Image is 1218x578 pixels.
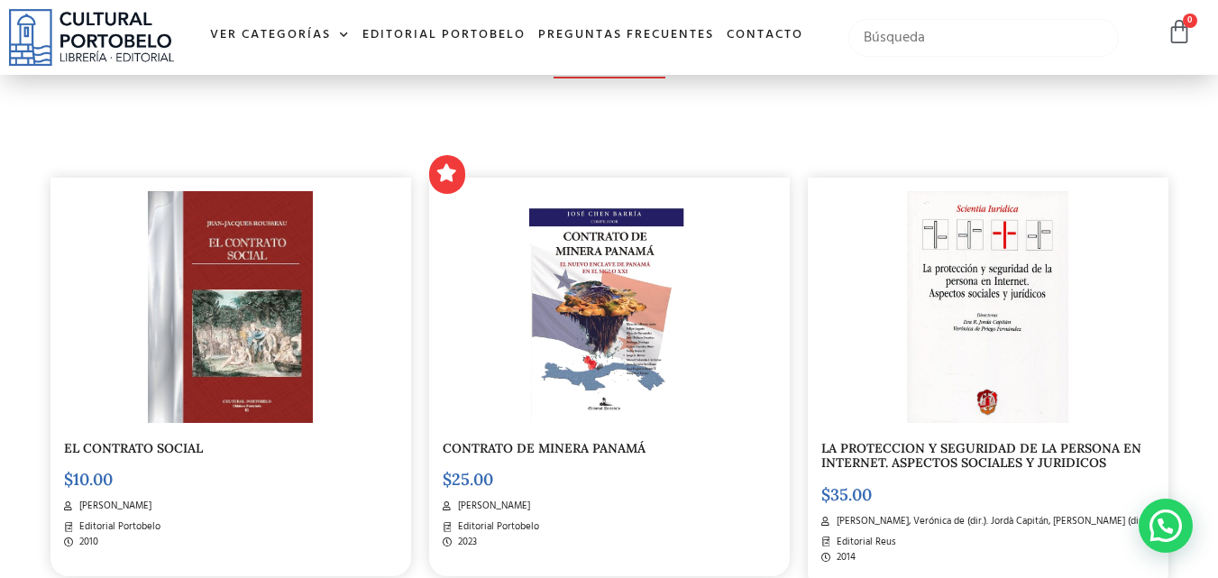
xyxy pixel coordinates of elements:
span: 2023 [453,535,477,550]
span: $ [821,484,830,505]
img: la_proteccion_y_seguridad-2-scaled-1.jpg [907,191,1069,422]
a: Ver Categorías [204,16,356,55]
span: Editorial Portobelo [453,519,539,535]
span: $ [443,469,452,490]
a: LA PROTECCION Y SEGURIDAD DE LA PERSONA EN INTERNET. ASPECTOS SOCIALES Y JURIDICOS [821,440,1141,472]
a: Contacto [720,16,810,55]
span: 2010 [75,535,98,550]
span: Editorial Portobelo [75,519,160,535]
span: 2014 [832,550,856,565]
input: Búsqueda [848,19,1120,57]
img: PORTADA FINAL (2) [529,191,688,422]
a: EL CONTRATO SOCIAL [64,440,203,456]
bdi: 10.00 [64,469,113,490]
span: $ [64,469,73,490]
bdi: 25.00 [443,469,493,490]
span: 0 [1183,14,1197,28]
a: CONTRATO DE MINERA PANAMÁ [443,440,646,456]
a: Preguntas frecuentes [532,16,720,55]
span: [PERSON_NAME] [453,499,530,514]
span: [PERSON_NAME] [75,499,151,514]
bdi: 35.00 [821,484,872,505]
a: Editorial Portobelo [356,16,532,55]
img: CP3-1.jpg [148,191,313,422]
span: [PERSON_NAME], Verónica de (dir.). Jordà Capitán, [PERSON_NAME] (dir.) [832,514,1147,529]
a: 0 [1167,19,1192,45]
span: Editorial Reus [832,535,896,550]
